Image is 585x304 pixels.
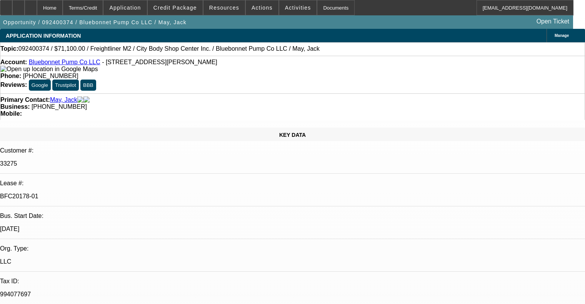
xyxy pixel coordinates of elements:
a: Open Ticket [533,15,572,28]
img: linkedin-icon.png [83,96,90,103]
button: Credit Package [148,0,203,15]
strong: Account: [0,59,27,65]
img: Open up location in Google Maps [0,66,98,73]
strong: Business: [0,103,30,110]
span: Activities [285,5,311,11]
span: Actions [252,5,273,11]
button: Resources [203,0,245,15]
a: May, Jack [50,96,77,103]
span: Manage [555,33,569,38]
span: Resources [209,5,239,11]
button: Trustpilot [52,80,78,91]
a: View Google Maps [0,66,98,72]
button: Google [29,80,51,91]
a: Bluebonnet Pump Co LLC [29,59,100,65]
img: facebook-icon.png [77,96,83,103]
button: Application [103,0,147,15]
strong: Reviews: [0,81,27,88]
span: KEY DATA [279,132,306,138]
strong: Phone: [0,73,21,79]
span: - [STREET_ADDRESS][PERSON_NAME] [102,59,217,65]
button: Activities [279,0,317,15]
strong: Primary Contact: [0,96,50,103]
strong: Mobile: [0,110,22,117]
span: 092400374 / $71,100.00 / Freightliner M2 / City Body Shop Center Inc. / Bluebonnet Pump Co LLC / ... [18,45,320,52]
span: Credit Package [153,5,197,11]
span: APPLICATION INFORMATION [6,33,81,39]
span: [PHONE_NUMBER] [32,103,87,110]
button: BBB [80,80,96,91]
button: Actions [246,0,278,15]
span: [PHONE_NUMBER] [23,73,78,79]
span: Application [109,5,141,11]
strong: Topic: [0,45,18,52]
span: Opportunity / 092400374 / Bluebonnet Pump Co LLC / May, Jack [3,19,187,25]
